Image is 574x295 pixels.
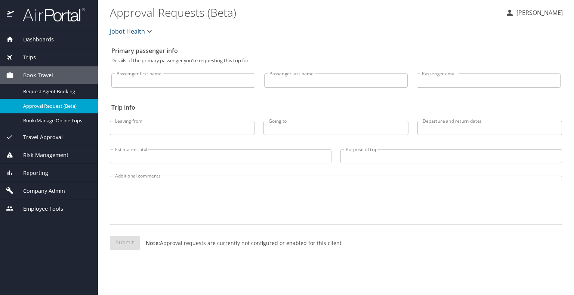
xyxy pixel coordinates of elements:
[15,7,85,22] img: airportal-logo.png
[14,71,53,79] span: Book Travel
[111,101,561,113] h2: Trip info
[7,7,15,22] img: icon-airportal.png
[23,117,89,124] span: Book/Manage Online Trips
[502,6,566,19] button: [PERSON_NAME]
[14,151,68,159] span: Risk Management
[14,187,65,195] span: Company Admin
[14,205,63,213] span: Employee Tools
[23,103,89,110] span: Approval Request (Beta)
[23,88,89,95] span: Request Agent Booking
[14,35,54,44] span: Dashboards
[107,24,157,39] button: Jobot Health
[111,58,561,63] p: Details of the primary passenger you're requesting this trip for
[110,1,499,24] h1: Approval Requests (Beta)
[140,239,342,247] p: Approval requests are currently not configured or enabled for this client
[14,53,36,62] span: Trips
[110,26,145,37] span: Jobot Health
[514,8,563,17] p: [PERSON_NAME]
[14,133,63,141] span: Travel Approval
[111,45,561,57] h2: Primary passenger info
[146,239,160,247] strong: Note:
[14,169,48,177] span: Reporting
